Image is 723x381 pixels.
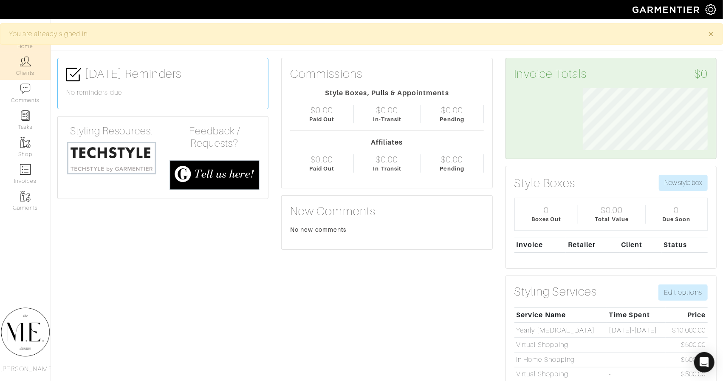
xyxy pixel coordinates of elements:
[666,308,708,323] th: Price
[706,4,716,15] img: gear-icon-white-bd11855cb880d31180b6d7d6211b90ccbf57a29d726f0c71d8c61bd08dd39cc2.png
[694,352,715,372] div: Open Intercom Messenger
[9,29,695,39] div: You are already signed in.
[290,137,483,148] div: Affiliates
[601,205,623,215] div: $0.00
[66,67,260,82] h3: [DATE] Reminders
[290,204,483,219] h3: New Comments
[659,175,708,191] button: New style box
[514,176,576,190] h3: Style Boxes
[309,115,334,123] div: Paid Out
[66,89,260,97] h6: No reminders due
[514,238,566,253] th: Invoice
[440,165,464,173] div: Pending
[514,323,607,338] td: Yearly [MEDICAL_DATA]
[694,67,708,81] span: $0
[20,164,31,175] img: orders-icon-0abe47150d42831381b5fb84f609e132dff9fe21cb692f30cb5eec754e2cba89.png
[309,165,334,173] div: Paid Out
[662,238,708,253] th: Status
[666,323,708,338] td: $10,000.00
[566,238,619,253] th: Retailer
[514,308,607,323] th: Service Name
[290,225,483,234] div: No new comments
[311,154,333,165] div: $0.00
[440,115,464,123] div: Pending
[514,284,597,299] h3: Styling Services
[607,338,666,353] td: -
[290,67,362,81] h3: Commissions
[20,191,31,202] img: garments-icon-b7da505a4dc4fd61783c78ac3ca0ef83fa9d6f193b1c9dc38574b1d14d53ca28.png
[376,154,398,165] div: $0.00
[628,2,706,17] img: garmentier-logo-header-white-b43fb05a5012e4ada735d5af1a66efaba907eab6374d6393d1fbf88cb4ef424d.png
[66,125,157,137] h4: Styling Resources:
[514,338,607,353] td: Virtual Shopping
[662,215,690,223] div: Due Soon
[607,308,666,323] th: Time Spent
[20,110,31,121] img: reminder-icon-8004d30b9f0a5d33ae49ab947aed9ed385cf756f9e5892f1edd6e32f2345188e.png
[666,353,708,367] td: $500.00
[373,165,402,173] div: In-Transit
[20,83,31,94] img: comment-icon-a0a6a9ef722e966f86d9cbdc48e553b5cf19dbc54f86b18d962a5391bc8f6eb6.png
[544,205,549,215] div: 0
[708,28,714,40] span: ×
[373,115,402,123] div: In-Transit
[20,56,31,67] img: clients-icon-6bae9207a08558b7cb47a8932f037763ab4055f8c8b6bfacd5dc20c3e0201464.png
[607,353,666,367] td: -
[376,105,398,115] div: $0.00
[514,67,708,81] h3: Invoice Totals
[66,141,157,175] img: techstyle-93310999766a10050dc78ceb7f971a75838126fd19372ce40ba20cdf6a89b94b.png
[674,205,679,215] div: 0
[666,338,708,353] td: $500.00
[290,88,483,98] div: Style Boxes, Pulls & Appointments
[658,284,708,301] a: Edit options
[514,353,607,367] td: In Home Shopping
[441,105,463,115] div: $0.00
[169,125,260,150] h4: Feedback / Requests?
[20,137,31,148] img: garments-icon-b7da505a4dc4fd61783c78ac3ca0ef83fa9d6f193b1c9dc38574b1d14d53ca28.png
[311,105,333,115] div: $0.00
[531,215,561,223] div: Boxes Out
[441,154,463,165] div: $0.00
[66,67,81,82] img: check-box-icon-36a4915ff3ba2bd8f6e4f29bc755bb66becd62c870f447fc0dd1365fcfddab58.png
[595,215,629,223] div: Total Value
[619,238,662,253] th: Client
[169,160,260,190] img: feedback_requests-3821251ac2bd56c73c230f3229a5b25d6eb027adea667894f41107c140538ee0.png
[607,323,666,338] td: [DATE]-[DATE]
